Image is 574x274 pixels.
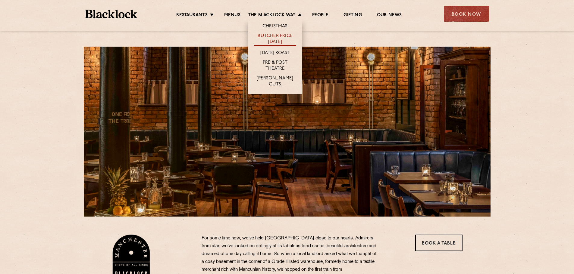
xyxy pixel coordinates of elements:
a: The Blacklock Way [248,12,296,19]
a: Restaurants [176,12,208,19]
a: Gifting [343,12,362,19]
a: Menus [224,12,240,19]
a: Book a Table [415,235,463,251]
a: [DATE] Roast [260,50,290,57]
a: Christmas [262,23,288,30]
div: Book Now [444,6,489,22]
a: [PERSON_NAME] Cuts [254,75,296,88]
a: Butcher Price [DATE] [254,33,296,46]
a: People [312,12,328,19]
a: Our News [377,12,402,19]
a: Pre & Post Theatre [254,60,296,72]
img: BL_Textured_Logo-footer-cropped.svg [85,10,137,18]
